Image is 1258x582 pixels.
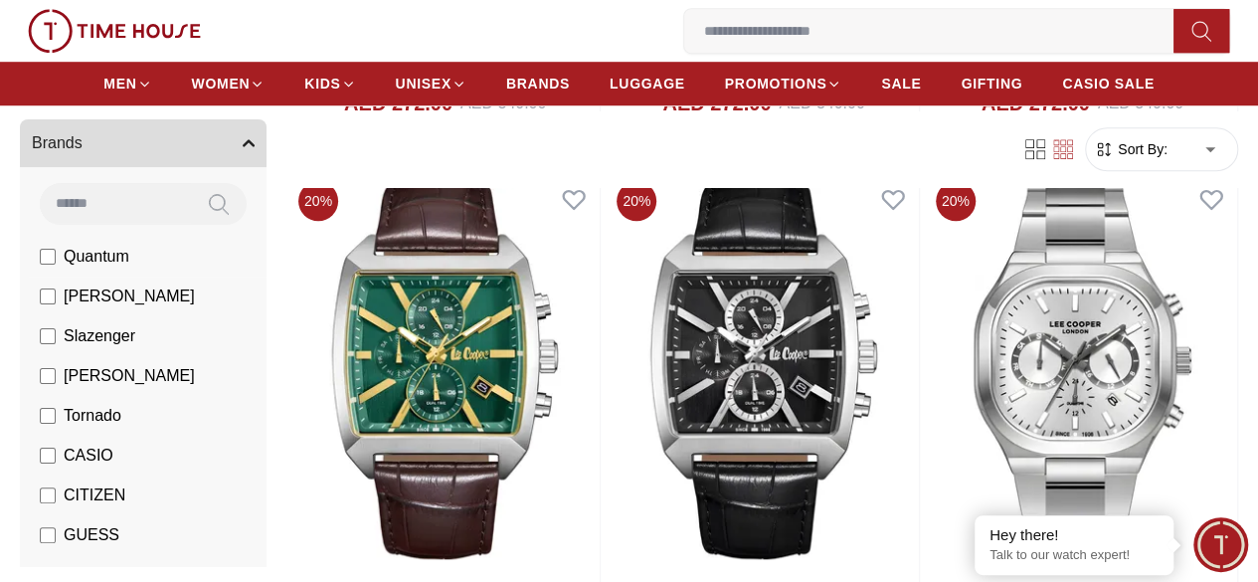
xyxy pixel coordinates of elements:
a: WOMEN [192,66,266,101]
p: Talk to our watch expert! [989,547,1159,564]
input: Slazenger [40,328,56,344]
a: LUGGAGE [610,66,685,101]
span: MEN [103,74,136,94]
span: PROMOTIONS [725,74,827,94]
input: CITIZEN [40,487,56,503]
input: Tornado [40,408,56,424]
span: SALE [881,74,921,94]
input: [PERSON_NAME] [40,289,56,304]
button: Brands [20,119,267,167]
span: BRANDS [506,74,570,94]
img: Lee Cooper Men's Multi Function Silver Dial Watch - LC08169.330 [928,173,1237,567]
span: GIFTING [961,74,1022,94]
span: CASIO SALE [1062,74,1155,94]
span: GUESS [64,523,119,547]
img: ... [28,9,201,53]
img: Lee Cooper Men's Multi Function Black Dial Watch - LC08180.351 [609,173,918,567]
input: GUESS [40,527,56,543]
a: MEN [103,66,151,101]
span: CASIO [64,444,113,468]
span: 20 % [298,181,338,221]
button: Sort By: [1094,139,1168,159]
span: 20 % [936,181,976,221]
a: PROMOTIONS [725,66,842,101]
span: Slazenger [64,324,135,348]
span: [PERSON_NAME] [64,364,195,388]
span: UNISEX [396,74,451,94]
span: Tornado [64,404,121,428]
img: Lee Cooper Men's Multi Function Dark Green Dial Watch - LC08180.372 [290,173,600,567]
a: GIFTING [961,66,1022,101]
span: WOMEN [192,74,251,94]
a: UNISEX [396,66,466,101]
span: LUGGAGE [610,74,685,94]
span: KIDS [304,74,340,94]
span: Brands [32,131,83,155]
span: 20 % [617,181,656,221]
div: Chat Widget [1193,517,1248,572]
a: CASIO SALE [1062,66,1155,101]
a: SALE [881,66,921,101]
input: CASIO [40,448,56,464]
div: Hey there! [989,525,1159,545]
span: Quantum [64,245,129,269]
input: Quantum [40,249,56,265]
input: [PERSON_NAME] [40,368,56,384]
span: CITIZEN [64,484,125,507]
span: Sort By: [1114,139,1168,159]
a: KIDS [304,66,355,101]
a: BRANDS [506,66,570,101]
span: [PERSON_NAME] [64,285,195,308]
